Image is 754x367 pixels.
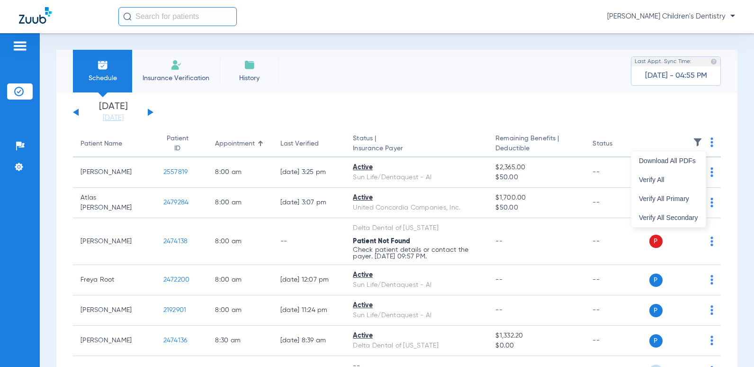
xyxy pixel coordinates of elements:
span: Verify All [639,176,698,183]
span: Verify All Secondary [639,214,698,221]
span: Download All PDFs [639,157,698,164]
span: Verify All Primary [639,195,698,202]
iframe: Chat Widget [707,321,754,367]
